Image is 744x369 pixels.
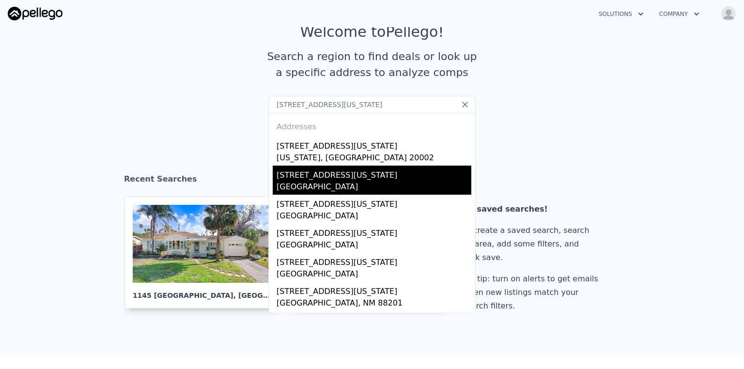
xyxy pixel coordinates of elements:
div: [STREET_ADDRESS][US_STATE] [277,253,471,268]
img: Pellego [8,7,62,20]
div: [GEOGRAPHIC_DATA] [277,239,471,253]
div: [STREET_ADDRESS][US_STATE] [277,137,471,152]
div: Pro tip: turn on alerts to get emails when new listings match your search filters. [463,272,602,313]
div: [GEOGRAPHIC_DATA] [277,210,471,224]
div: [US_STATE], [GEOGRAPHIC_DATA] 20002 [277,152,471,166]
a: 1145 [GEOGRAPHIC_DATA], [GEOGRAPHIC_DATA][PERSON_NAME] [124,197,287,308]
div: [STREET_ADDRESS][US_STATE] [277,311,471,326]
div: [GEOGRAPHIC_DATA] [277,268,471,282]
img: avatar [721,6,736,21]
button: Solutions [591,5,651,23]
button: Company [651,5,707,23]
input: Search an address or region... [268,96,476,113]
div: [STREET_ADDRESS][US_STATE] [277,195,471,210]
div: Search a region to find deals or look up a specific address to analyze comps [263,48,480,80]
div: [GEOGRAPHIC_DATA] [277,181,471,195]
div: [STREET_ADDRESS][US_STATE] [277,224,471,239]
div: No saved searches! [463,202,602,216]
div: To create a saved search, search an area, add some filters, and click save. [463,224,602,264]
div: [GEOGRAPHIC_DATA], NM 88201 [277,297,471,311]
div: Recent Searches [124,166,620,197]
div: 1145 [GEOGRAPHIC_DATA] , [GEOGRAPHIC_DATA][PERSON_NAME] [133,283,271,300]
div: [STREET_ADDRESS][US_STATE] [277,166,471,181]
div: [STREET_ADDRESS][US_STATE] [277,282,471,297]
div: Addresses [273,113,471,137]
div: Welcome to Pellego ! [300,23,444,41]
